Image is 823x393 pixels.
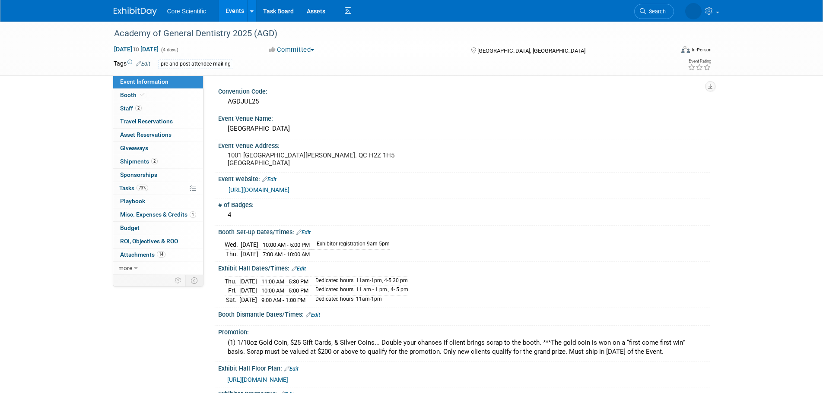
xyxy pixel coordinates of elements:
span: 7:00 AM - 10:00 AM [263,251,310,258]
td: Fri. [225,286,239,296]
a: Misc. Expenses & Credits1 [113,208,203,221]
a: [URL][DOMAIN_NAME] [227,376,288,383]
a: Edit [284,366,299,372]
td: Personalize Event Tab Strip [171,275,186,286]
a: more [113,262,203,275]
span: more [118,264,132,271]
div: Event Format [623,45,712,58]
span: 1 [190,211,196,218]
span: 73% [137,185,148,191]
a: Attachments14 [113,248,203,261]
td: Toggle Event Tabs [185,275,203,286]
a: Edit [292,266,306,272]
a: Booth [113,89,203,102]
a: Playbook [113,195,203,208]
pre: 1001 [GEOGRAPHIC_DATA][PERSON_NAME]. QC H2Z 1H5 [GEOGRAPHIC_DATA] [228,151,413,167]
a: Edit [306,312,320,318]
a: [URL][DOMAIN_NAME] [229,186,289,193]
span: 11:00 AM - 5:30 PM [261,278,308,285]
div: Exhibit Hall Dates/Times: [218,262,710,273]
a: Edit [136,61,150,67]
a: ROI, Objectives & ROO [113,235,203,248]
div: pre and post attendee mailing [158,60,233,69]
a: Search [634,4,674,19]
div: Academy of General Dentistry 2025 (AGD) [111,26,661,41]
div: Event Website: [218,173,710,184]
i: Booth reservation complete [140,92,145,97]
span: Booth [120,91,146,98]
img: Alyona Yurchenko [685,3,702,19]
td: Sat. [225,296,239,305]
span: Budget [120,224,140,231]
div: (1) 1/10oz Gold Coin, $25 Gift Cards, & Silver Coins... Double your chances if client brings scra... [225,336,703,359]
a: Event Information [113,75,203,88]
td: Wed. [225,240,241,250]
div: [GEOGRAPHIC_DATA] [225,122,703,135]
div: Booth Set-up Dates/Times: [218,226,710,237]
td: [DATE] [239,286,257,296]
span: Travel Reservations [120,118,173,125]
a: Asset Reservations [113,129,203,141]
span: [DATE] [DATE] [114,45,159,53]
a: Shipments2 [113,155,203,168]
a: Edit [262,176,276,182]
span: to [132,46,140,53]
span: 2 [151,158,158,164]
a: Sponsorships [113,169,203,182]
span: Misc. Expenses & Credits [120,211,196,218]
td: Dedicated hours: 11am-1pm, 4-5:30 pm [310,277,408,286]
td: Exhibitor registration 9am-5pm [311,240,390,250]
td: Thu. [225,249,241,258]
span: Giveaways [120,145,148,151]
td: [DATE] [239,277,257,286]
div: 4 [225,208,703,222]
span: Playbook [120,198,145,204]
img: ExhibitDay [114,7,157,16]
img: Format-Inperson.png [681,46,690,53]
span: 10:00 AM - 5:00 PM [263,242,310,248]
span: Search [646,8,666,15]
span: 10:00 AM - 5:00 PM [261,287,308,294]
a: Giveaways [113,142,203,155]
span: 2 [135,105,142,111]
span: Attachments [120,251,165,258]
td: Dedicated hours: 11am-1pm [310,296,408,305]
span: Staff [120,105,142,112]
div: Event Venue Address: [218,139,710,150]
a: Edit [296,230,311,236]
a: Budget [113,222,203,235]
div: Booth Dismantle Dates/Times: [218,308,710,319]
span: Shipments [120,158,158,165]
td: Thu. [225,277,239,286]
td: [DATE] [239,296,257,305]
span: Asset Reservations [120,131,172,138]
span: [GEOGRAPHIC_DATA], [GEOGRAPHIC_DATA] [477,47,585,54]
span: Core Scientific [167,8,206,15]
div: Promotion: [218,326,710,336]
a: Staff2 [113,102,203,115]
div: AGDJUL25 [225,95,703,108]
a: Travel Reservations [113,115,203,128]
td: Tags [114,59,150,69]
button: Committed [266,45,318,54]
div: In-Person [691,47,712,53]
span: 14 [157,251,165,258]
span: ROI, Objectives & ROO [120,238,178,245]
div: # of Badges: [218,198,710,209]
td: [DATE] [241,249,258,258]
a: Tasks73% [113,182,203,195]
div: Convention Code: [218,85,710,96]
span: Event Information [120,78,168,85]
span: Sponsorships [120,171,157,178]
td: [DATE] [241,240,258,250]
span: (4 days) [160,47,178,53]
td: Dedicated hours: 11 am.- 1 pm., 4- 5 pm [310,286,408,296]
span: Tasks [119,185,148,192]
div: Event Rating [688,59,711,63]
div: Event Venue Name: [218,112,710,123]
div: Exhibit Hall Floor Plan: [218,362,710,373]
span: 9:00 AM - 1:00 PM [261,297,305,303]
